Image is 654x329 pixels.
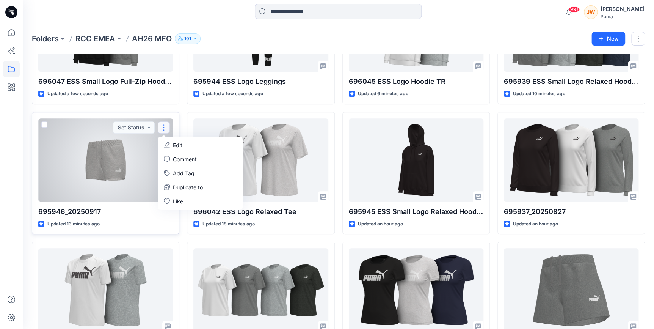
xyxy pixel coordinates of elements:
[601,5,645,14] div: [PERSON_NAME]
[38,76,173,87] p: 696047 ESS Small Logo Full-Zip HoodieTR
[173,183,207,191] p: Duplicate to...
[568,6,580,13] span: 99+
[202,220,255,228] p: Updated 18 minutes ago
[504,118,638,202] a: 695937_20250827
[32,33,59,44] a: Folders
[193,206,328,217] p: 696042 ESS Logo Relaxed Tee
[132,33,172,44] p: AH26 MFO
[591,32,625,46] button: New
[202,90,263,98] p: Updated a few seconds ago
[159,138,241,152] a: Edit
[159,166,241,180] button: Add Tag
[504,206,638,217] p: 695937_20250827
[601,14,645,19] div: Puma
[513,220,558,228] p: Updated an hour ago
[358,220,403,228] p: Updated an hour ago
[47,90,108,98] p: Updated a few seconds ago
[193,76,328,87] p: 695944 ESS Logo Leggings
[173,141,182,149] p: Edit
[38,118,173,202] a: 695946_20250917
[358,90,408,98] p: Updated 6 minutes ago
[504,76,638,87] p: 695939 ESS Small Logo Relaxed Hoodie [GEOGRAPHIC_DATA]
[75,33,115,44] a: RCC EMEA
[349,76,483,87] p: 696045 ESS Logo Hoodie TR
[175,33,201,44] button: 101
[47,220,100,228] p: Updated 13 minutes ago
[184,35,191,43] p: 101
[349,206,483,217] p: 695945 ESS Small Logo Relaxed Hoodie FT
[173,197,183,205] p: Like
[349,118,483,202] a: 695945 ESS Small Logo Relaxed Hoodie FT
[193,118,328,202] a: 696042 ESS Logo Relaxed Tee
[173,155,197,163] p: Comment
[513,90,565,98] p: Updated 10 minutes ago
[38,206,173,217] p: 695946_20250917
[584,5,598,19] div: JW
